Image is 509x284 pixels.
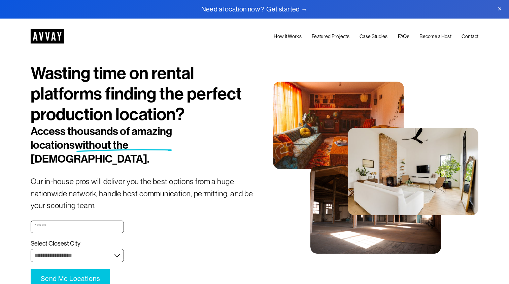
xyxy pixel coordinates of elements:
a: FAQs [398,32,409,40]
h2: Access thousands of amazing locations [31,125,217,166]
span: without the [DEMOGRAPHIC_DATA]. [31,139,149,166]
a: Case Studies [360,32,387,40]
img: AVVAY - The First Nationwide Location Scouting Co. [31,29,64,44]
span: Select Closest City [31,240,80,248]
a: Contact [462,32,478,40]
p: Our in-house pros will deliver you the best options from a huge nationwide network, handle host c... [31,176,254,211]
h1: Wasting time on rental platforms finding the perfect production location? [31,63,254,125]
span: Send Me Locations [41,275,100,283]
a: How It Works [274,32,301,40]
a: Become a Host [419,32,451,40]
select: Select Closest City [31,249,124,262]
a: Featured Projects [312,32,349,40]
